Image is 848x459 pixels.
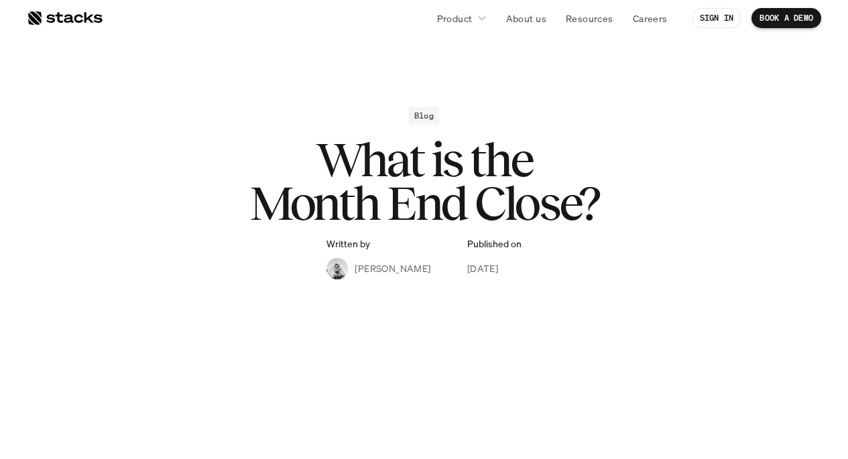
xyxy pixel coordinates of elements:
a: Resources [558,6,621,30]
a: Careers [625,6,676,30]
p: Published on [467,239,522,250]
p: [DATE] [467,261,499,275]
a: BOOK A DEMO [751,8,821,28]
h1: What is the Month End Close? [156,138,692,225]
p: Product [437,11,473,25]
p: Resources [566,11,613,25]
a: SIGN IN [692,8,742,28]
p: About us [506,11,546,25]
p: Careers [633,11,668,25]
p: SIGN IN [700,13,734,23]
p: Written by [326,239,370,250]
a: About us [498,6,554,30]
p: BOOK A DEMO [760,13,813,23]
h2: Blog [414,111,434,121]
p: [PERSON_NAME] [355,261,430,275]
